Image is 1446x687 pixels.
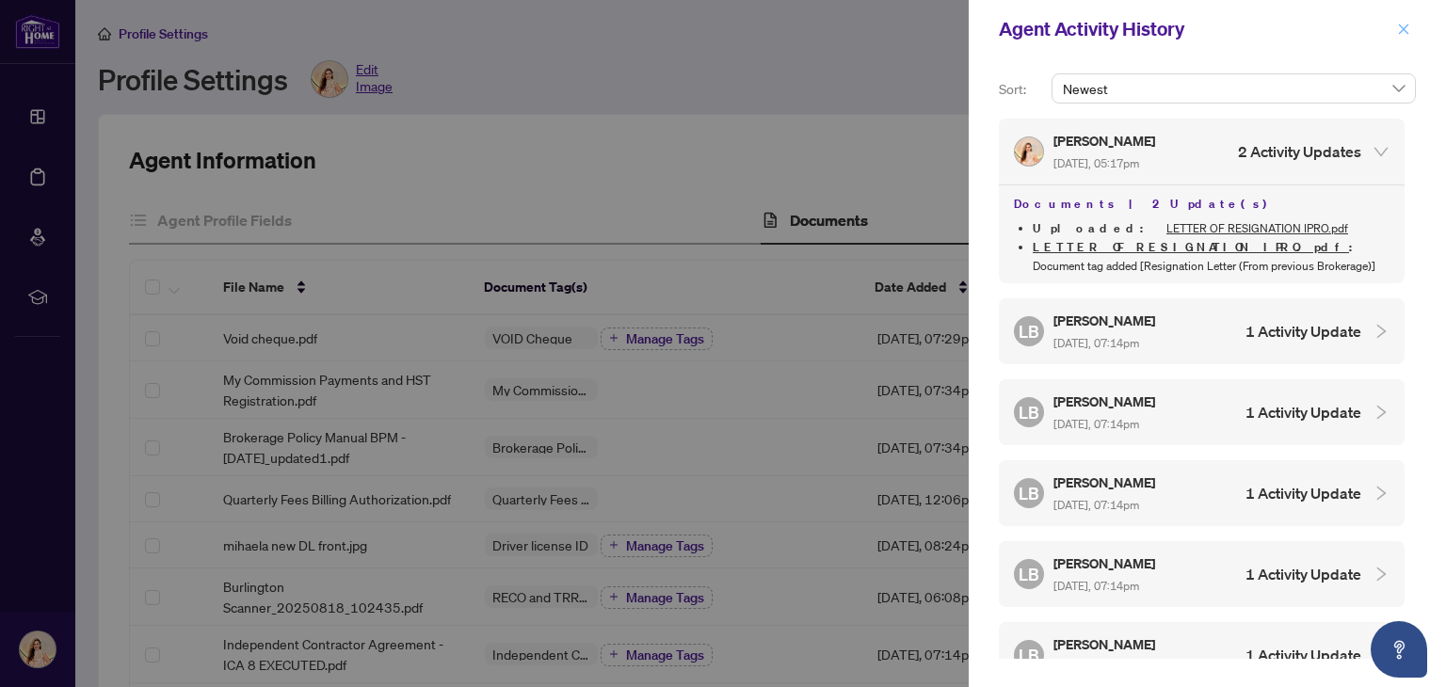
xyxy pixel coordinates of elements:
[1245,644,1361,666] h4: 1 Activity Update
[1053,391,1158,412] h5: [PERSON_NAME]
[1033,239,1349,255] a: LETTER OF RESIGNATION IPRO.pdf
[999,541,1405,607] div: LB[PERSON_NAME] [DATE], 07:14pm1 Activity Update
[1053,156,1139,170] span: [DATE], 05:17pm
[1019,318,1039,344] span: LB
[999,79,1044,100] p: Sort:
[1373,566,1390,583] span: collapsed
[999,460,1405,526] div: LB[PERSON_NAME] [DATE], 07:14pm1 Activity Update
[1053,552,1158,574] h5: [PERSON_NAME]
[1238,140,1361,163] h4: 2 Activity Updates
[1373,485,1390,502] span: collapsed
[1015,137,1043,166] img: Profile Icon
[1371,621,1427,678] button: Open asap
[1019,399,1039,425] span: LB
[1033,239,1375,255] span: :
[1245,401,1361,423] h4: 1 Activity Update
[1053,633,1158,655] h5: [PERSON_NAME]
[1019,480,1039,506] span: LB
[1014,193,1390,216] h4: Documents | 2 Update(s)
[1063,74,1405,103] span: Newest
[1019,561,1039,587] span: LB
[1373,143,1390,160] span: expanded
[1053,130,1158,152] h5: [PERSON_NAME]
[1245,563,1361,585] h4: 1 Activity Update
[999,119,1405,184] div: Profile Icon[PERSON_NAME] [DATE], 05:17pm2 Activity Updates
[1053,579,1139,593] span: [DATE], 07:14pm
[1053,498,1139,512] span: [DATE], 07:14pm
[1166,221,1348,235] a: LETTER OF RESIGNATION IPRO.pdf
[1033,238,1390,276] li: Document tag added [Resignation Letter (From previous Brokerage)]
[999,298,1405,364] div: LB[PERSON_NAME] [DATE], 07:14pm1 Activity Update
[1373,323,1390,340] span: collapsed
[999,379,1405,445] div: LB[PERSON_NAME] [DATE], 07:14pm1 Activity Update
[1245,482,1361,504] h4: 1 Activity Update
[1033,220,1166,236] span: Uploaded :
[1053,310,1158,331] h5: [PERSON_NAME]
[1019,642,1039,668] span: LB
[1245,320,1361,343] h4: 1 Activity Update
[1053,336,1139,350] span: [DATE], 07:14pm
[1397,23,1410,36] span: close
[999,15,1391,43] div: Agent Activity History
[1373,404,1390,421] span: collapsed
[1053,471,1158,493] h5: [PERSON_NAME]
[1053,417,1139,431] span: [DATE], 07:14pm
